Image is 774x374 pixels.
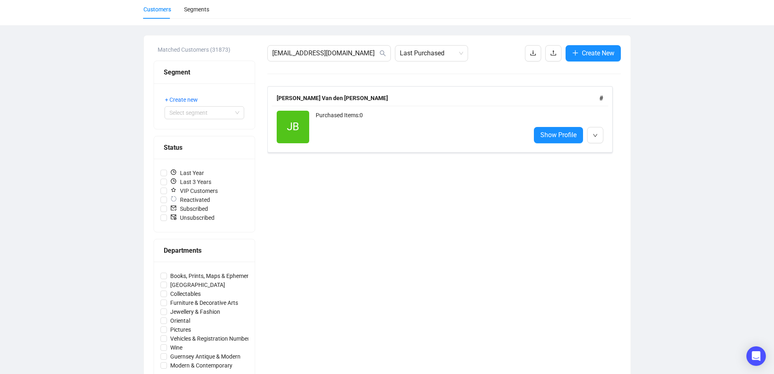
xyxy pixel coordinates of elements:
span: search [379,50,386,57]
div: Matched Customers (31873) [158,45,255,54]
span: down [593,133,598,138]
span: upload [550,50,557,56]
div: Segments [184,5,209,14]
span: Show Profile [540,130,577,140]
span: Create New [582,48,614,58]
div: Customers [143,5,171,14]
span: Reactivated [167,195,213,204]
span: Last 3 Years [167,177,215,186]
span: Last Purchased [400,46,463,61]
span: + Create new [165,95,198,104]
button: Create New [566,45,621,61]
div: Segment [164,67,245,77]
a: [PERSON_NAME] Van den [PERSON_NAME]#JBPurchased Items:0Show Profile [267,86,621,153]
span: Collectables [167,289,204,298]
div: Purchased Items: 0 [316,111,524,143]
span: VIP Customers [167,186,221,195]
span: Jewellery & Fashion [167,307,223,316]
span: Furniture & Decorative Arts [167,298,241,307]
div: [PERSON_NAME] Van den [PERSON_NAME] [277,94,599,103]
div: Status [164,142,245,153]
span: plus [572,50,579,56]
span: Books, Prints, Maps & Ephemera [167,271,255,280]
input: Search Customer... [272,48,378,58]
span: Oriental [167,316,193,325]
div: Open Intercom Messenger [746,346,766,366]
span: JB [287,118,299,135]
span: Last Year [167,168,207,177]
div: Departments [164,245,245,256]
span: # [599,94,603,102]
button: + Create new [165,93,204,106]
span: Vehicles & Registration Numbers [167,334,256,343]
span: Unsubscribed [167,213,218,222]
span: Guernsey Antique & Modern [167,352,244,361]
span: download [530,50,536,56]
span: [GEOGRAPHIC_DATA] [167,280,228,289]
span: Wine [167,343,186,352]
a: Show Profile [534,127,583,143]
span: Modern & Contemporary [167,361,236,370]
span: Pictures [167,325,194,334]
span: Subscribed [167,204,211,213]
